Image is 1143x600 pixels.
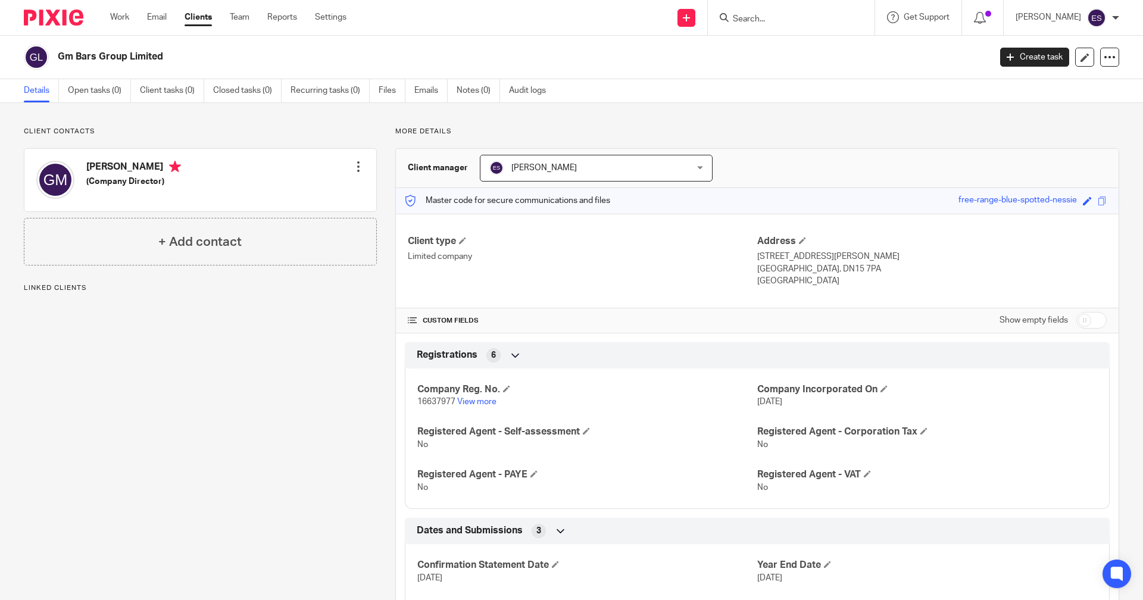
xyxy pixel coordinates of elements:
h4: Registered Agent - Corporation Tax [757,426,1097,438]
img: svg%3E [489,161,504,175]
label: Show empty fields [1000,314,1068,326]
p: [GEOGRAPHIC_DATA] [757,275,1107,287]
a: Recurring tasks (0) [291,79,370,102]
a: Notes (0) [457,79,500,102]
h4: CUSTOM FIELDS [408,316,757,326]
h4: Confirmation Statement Date [417,559,757,571]
a: Files [379,79,405,102]
p: Client contacts [24,127,377,136]
p: [PERSON_NAME] [1016,11,1081,23]
p: Limited company [408,251,757,262]
span: [DATE] [757,574,782,582]
h4: Registered Agent - VAT [757,468,1097,481]
h3: Client manager [408,162,468,174]
span: 6 [491,349,496,361]
a: Clients [185,11,212,23]
span: [PERSON_NAME] [511,164,577,172]
h2: Gm Bars Group Limited [58,51,797,63]
img: svg%3E [24,45,49,70]
p: More details [395,127,1119,136]
a: Work [110,11,129,23]
a: Details [24,79,59,102]
h4: Registered Agent - PAYE [417,468,757,481]
span: No [757,483,768,492]
span: Registrations [417,349,477,361]
h4: Year End Date [757,559,1097,571]
i: Primary [169,161,181,173]
h4: Address [757,235,1107,248]
p: [GEOGRAPHIC_DATA], DN15 7PA [757,263,1107,275]
a: Team [230,11,249,23]
a: Create task [1000,48,1069,67]
img: svg%3E [36,161,74,199]
span: 3 [536,525,541,537]
span: Get Support [904,13,950,21]
p: Master code for secure communications and files [405,195,610,207]
a: Emails [414,79,448,102]
h4: Company Incorporated On [757,383,1097,396]
a: Closed tasks (0) [213,79,282,102]
h4: Registered Agent - Self-assessment [417,426,757,438]
h5: (Company Director) [86,176,181,187]
span: [DATE] [757,398,782,406]
p: [STREET_ADDRESS][PERSON_NAME] [757,251,1107,262]
div: free-range-blue-spotted-nessie [958,194,1077,208]
h4: Client type [408,235,757,248]
span: No [757,440,768,449]
a: Settings [315,11,346,23]
a: Open tasks (0) [68,79,131,102]
a: Client tasks (0) [140,79,204,102]
h4: + Add contact [158,233,242,251]
span: No [417,483,428,492]
a: View more [457,398,496,406]
a: Audit logs [509,79,555,102]
h4: [PERSON_NAME] [86,161,181,176]
a: Reports [267,11,297,23]
h4: Company Reg. No. [417,383,757,396]
img: Pixie [24,10,83,26]
span: Dates and Submissions [417,524,523,537]
span: [DATE] [417,574,442,582]
input: Search [732,14,839,25]
span: No [417,440,428,449]
img: svg%3E [1087,8,1106,27]
p: Linked clients [24,283,377,293]
a: Email [147,11,167,23]
span: 16637977 [417,398,455,406]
